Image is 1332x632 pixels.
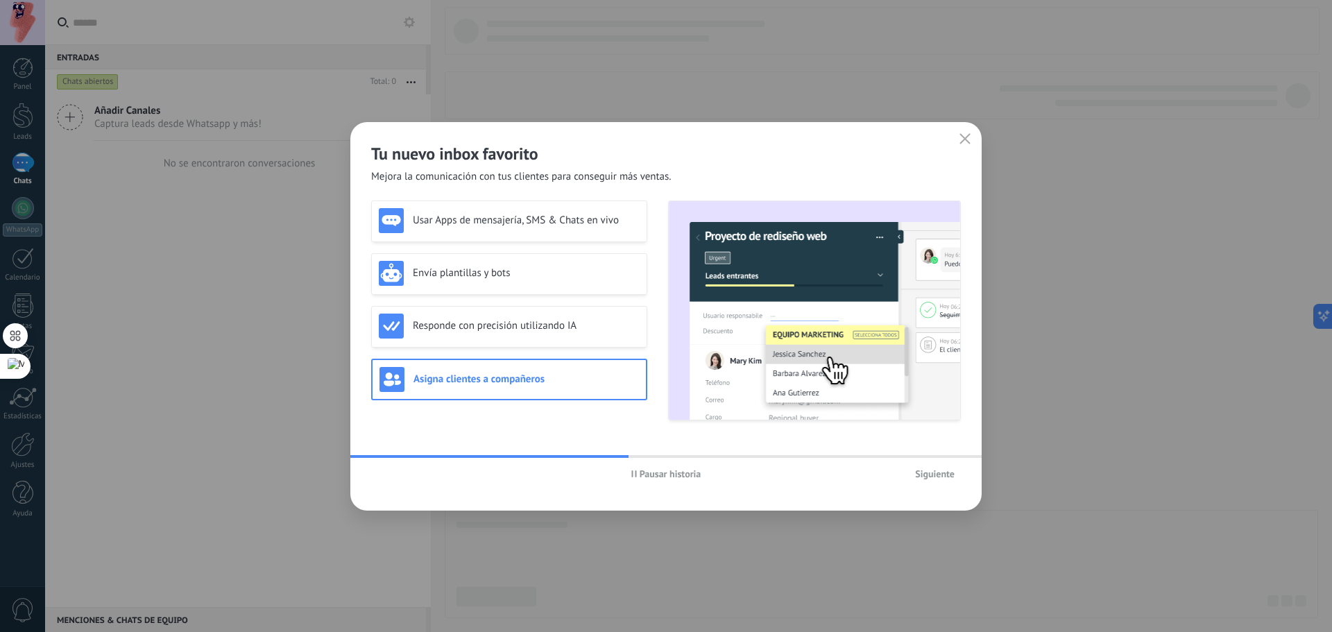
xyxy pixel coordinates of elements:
[413,319,640,332] h3: Responde con precisión utilizando IA
[625,463,708,484] button: Pausar historia
[413,266,640,280] h3: Envía plantillas y bots
[371,170,672,184] span: Mejora la comunicación con tus clientes para conseguir más ventas.
[915,469,955,479] span: Siguiente
[909,463,961,484] button: Siguiente
[413,373,639,386] h3: Asigna clientes a compañeros
[640,469,701,479] span: Pausar historia
[413,214,640,227] h3: Usar Apps de mensajería, SMS & Chats en vivo
[371,143,961,164] h2: Tu nuevo inbox favorito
